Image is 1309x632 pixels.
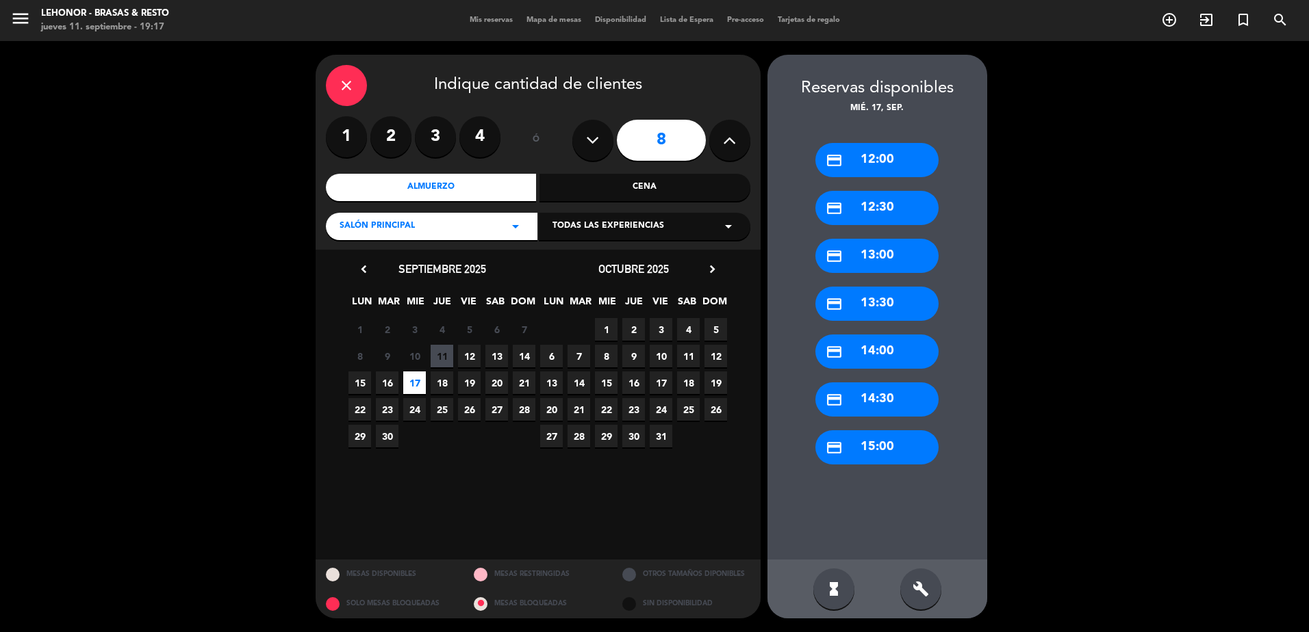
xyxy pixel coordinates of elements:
[767,102,987,116] div: mié. 17, sep.
[622,345,645,367] span: 9
[704,345,727,367] span: 12
[463,559,612,589] div: MESAS RESTRINGIDAS
[485,318,508,341] span: 6
[702,293,725,316] span: DOM
[431,398,453,421] span: 25
[326,116,367,157] label: 1
[622,398,645,421] span: 23
[431,371,453,394] span: 18
[595,345,618,367] span: 8
[588,16,653,24] span: Disponibilidad
[650,345,672,367] span: 10
[815,430,939,464] div: 15:00
[404,293,427,316] span: MIE
[316,589,464,618] div: SOLO MESAS BLOQUEADAS
[403,398,426,421] span: 24
[595,318,618,341] span: 1
[767,75,987,102] div: Reservas disponibles
[376,345,398,367] span: 9
[677,398,700,421] span: 25
[704,398,727,421] span: 26
[622,425,645,447] span: 30
[720,218,737,235] i: arrow_drop_down
[568,425,590,447] span: 28
[826,152,843,169] i: credit_card
[826,343,843,360] i: credit_card
[351,293,373,316] span: LUN
[459,116,500,157] label: 4
[41,7,169,21] div: Lehonor - Brasas & Resto
[377,293,400,316] span: MAR
[514,116,559,164] div: ó
[513,398,535,421] span: 28
[485,371,508,394] span: 20
[1272,12,1288,28] i: search
[520,16,588,24] span: Mapa de mesas
[348,345,371,367] span: 8
[826,581,842,597] i: hourglass_full
[10,8,31,29] i: menu
[568,398,590,421] span: 21
[815,382,939,417] div: 14:30
[403,371,426,394] span: 17
[815,191,939,225] div: 12:30
[485,345,508,367] span: 13
[41,21,169,34] div: jueves 11. septiembre - 19:17
[513,371,535,394] span: 21
[650,425,672,447] span: 31
[815,143,939,177] div: 12:00
[513,345,535,367] span: 14
[568,345,590,367] span: 7
[596,293,618,316] span: MIE
[326,174,537,201] div: Almuerzo
[1198,12,1215,28] i: exit_to_app
[415,116,456,157] label: 3
[316,559,464,589] div: MESAS DISPONIBLES
[348,371,371,394] span: 15
[542,293,565,316] span: LUN
[595,425,618,447] span: 29
[376,371,398,394] span: 16
[458,371,481,394] span: 19
[507,218,524,235] i: arrow_drop_down
[431,293,453,316] span: JUE
[704,318,727,341] span: 5
[540,371,563,394] span: 13
[376,425,398,447] span: 30
[431,345,453,367] span: 11
[677,318,700,341] span: 4
[569,293,592,316] span: MAR
[826,200,843,217] i: credit_card
[511,293,533,316] span: DOM
[463,589,612,618] div: MESAS BLOQUEADAS
[650,398,672,421] span: 24
[1235,12,1251,28] i: turned_in_not
[540,345,563,367] span: 6
[357,262,371,276] i: chevron_left
[431,318,453,341] span: 4
[338,77,355,94] i: close
[552,220,664,233] span: Todas las experiencias
[376,398,398,421] span: 23
[348,398,371,421] span: 22
[463,16,520,24] span: Mis reservas
[913,581,929,597] i: build
[398,262,486,276] span: septiembre 2025
[403,318,426,341] span: 3
[622,318,645,341] span: 2
[720,16,771,24] span: Pre-acceso
[598,262,669,276] span: octubre 2025
[485,398,508,421] span: 27
[771,16,847,24] span: Tarjetas de regalo
[10,8,31,34] button: menu
[612,589,761,618] div: SIN DISPONIBILIDAD
[595,398,618,421] span: 22
[649,293,672,316] span: VIE
[815,334,939,369] div: 14:00
[653,16,720,24] span: Lista de Espera
[458,345,481,367] span: 12
[826,248,843,265] i: credit_card
[705,262,720,276] i: chevron_right
[539,174,750,201] div: Cena
[622,293,645,316] span: JUE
